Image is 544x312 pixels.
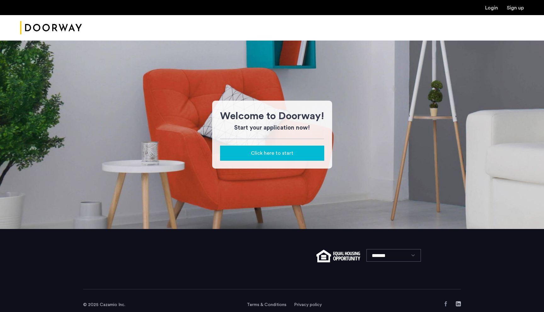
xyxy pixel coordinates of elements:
[220,146,324,161] button: button
[366,249,421,262] select: Language select
[485,5,498,10] a: Login
[251,149,293,157] span: Click here to start
[507,5,524,10] a: Registration
[443,301,448,306] a: Facebook
[220,124,324,132] h3: Start your application now!
[294,302,322,308] a: Privacy policy
[20,16,82,40] img: logo
[456,301,461,306] a: LinkedIn
[83,303,125,307] span: © 2025 Cazamio Inc.
[247,302,286,308] a: Terms and conditions
[20,16,82,40] a: Cazamio Logo
[316,250,360,262] img: equal-housing.png
[220,109,324,124] h1: Welcome to Doorway!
